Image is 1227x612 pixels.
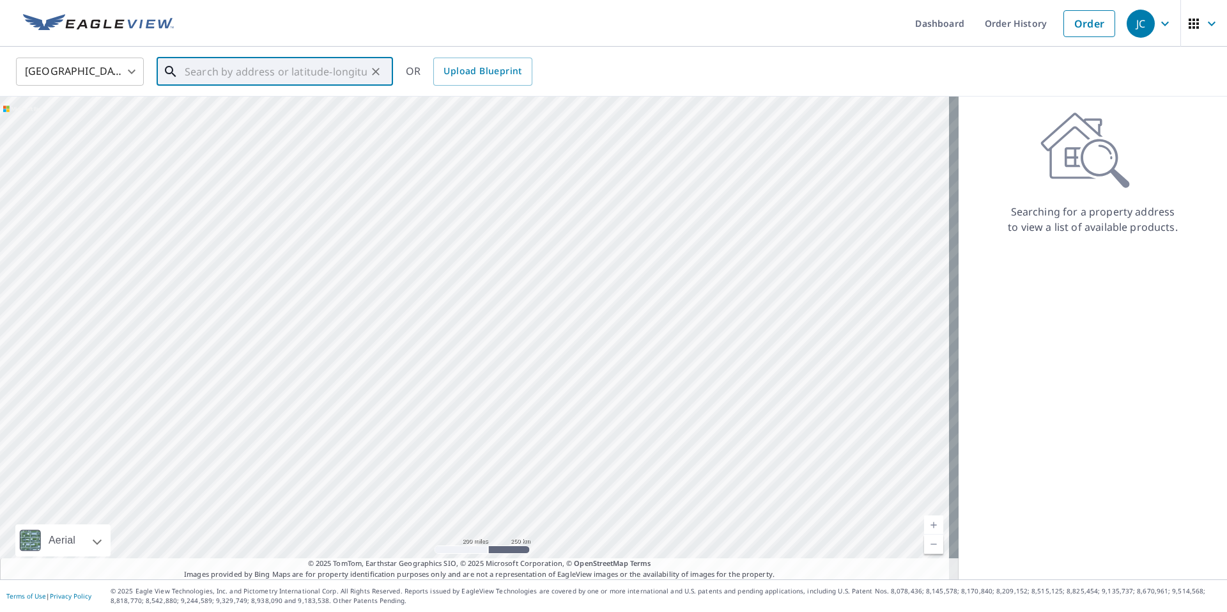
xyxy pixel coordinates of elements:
[16,54,144,90] div: [GEOGRAPHIC_DATA]
[15,524,111,556] div: Aerial
[45,524,79,556] div: Aerial
[6,592,46,600] a: Terms of Use
[924,535,943,554] a: Current Level 5, Zoom Out
[630,558,651,568] a: Terms
[1127,10,1155,38] div: JC
[433,58,532,86] a: Upload Blueprint
[406,58,532,86] div: OR
[367,63,385,81] button: Clear
[924,515,943,535] a: Current Level 5, Zoom In
[1063,10,1115,37] a: Order
[185,54,367,90] input: Search by address or latitude-longitude
[574,558,628,568] a: OpenStreetMap
[308,558,651,569] span: © 2025 TomTom, Earthstar Geographics SIO, © 2025 Microsoft Corporation, ©
[1007,204,1178,235] p: Searching for a property address to view a list of available products.
[50,592,91,600] a: Privacy Policy
[6,592,91,600] p: |
[444,63,521,79] span: Upload Blueprint
[23,14,174,33] img: EV Logo
[111,586,1221,606] p: © 2025 Eagle View Technologies, Inc. and Pictometry International Corp. All Rights Reserved. Repo...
